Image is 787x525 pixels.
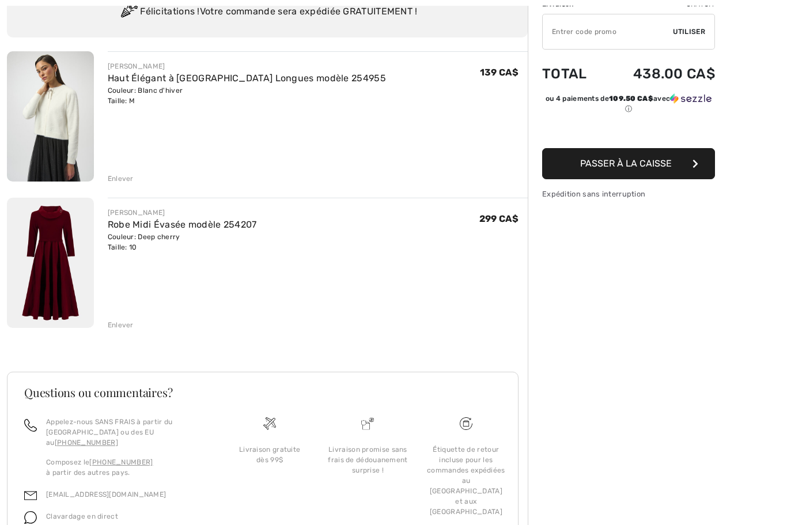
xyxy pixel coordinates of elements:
[24,511,37,524] img: chat
[480,67,519,78] span: 139 CA$
[542,188,715,199] div: Expédition sans interruption
[543,14,673,49] input: Code promo
[263,417,276,430] img: Livraison gratuite dès 99$
[670,93,712,104] img: Sezzle
[361,417,374,430] img: Livraison promise sans frais de dédouanement surprise&nbsp;!
[609,95,653,103] span: 109.50 CA$
[108,85,386,106] div: Couleur: Blanc d'hiver Taille: M
[328,444,407,475] div: Livraison promise sans frais de dédouanement surprise !
[479,213,519,224] span: 299 CA$
[460,417,472,430] img: Livraison gratuite dès 99$
[542,118,715,144] iframe: PayPal-paypal
[580,158,672,169] span: Passer à la caisse
[542,93,715,114] div: ou 4 paiements de avec
[108,173,134,184] div: Enlever
[46,512,118,520] span: Clavardage en direct
[108,232,257,252] div: Couleur: Deep cherry Taille: 10
[24,387,501,398] h3: Questions ou commentaires?
[542,93,715,118] div: ou 4 paiements de109.50 CA$avecSezzle Cliquez pour en savoir plus sur Sezzle
[7,51,94,182] img: Haut Élégant à Manches Longues modèle 254955
[108,219,257,230] a: Robe Midi Évasée modèle 254207
[46,457,207,478] p: Composez le à partir des autres pays.
[108,73,386,84] a: Haut Élégant à [GEOGRAPHIC_DATA] Longues modèle 254955
[230,444,309,465] div: Livraison gratuite dès 99$
[542,148,715,179] button: Passer à la caisse
[55,439,118,447] a: [PHONE_NUMBER]
[108,320,134,330] div: Enlever
[24,419,37,432] img: call
[426,444,506,517] div: Étiquette de retour incluse pour les commandes expédiées au [GEOGRAPHIC_DATA] et aux [GEOGRAPHIC_...
[7,198,94,328] img: Robe Midi Évasée modèle 254207
[673,27,705,37] span: Utiliser
[89,458,153,466] a: [PHONE_NUMBER]
[603,54,715,93] td: 438.00 CA$
[24,489,37,502] img: email
[46,490,166,498] a: [EMAIL_ADDRESS][DOMAIN_NAME]
[117,1,140,24] img: Congratulation2.svg
[542,54,603,93] td: Total
[108,207,257,218] div: [PERSON_NAME]
[46,417,207,448] p: Appelez-nous SANS FRAIS à partir du [GEOGRAPHIC_DATA] ou des EU au
[108,61,386,71] div: [PERSON_NAME]
[21,1,514,24] div: Félicitations ! Votre commande sera expédiée GRATUITEMENT !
